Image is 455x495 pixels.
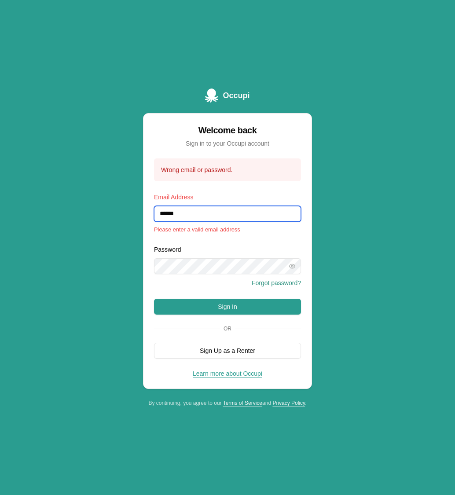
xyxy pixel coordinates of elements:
[161,165,294,174] div: Wrong email or password.
[154,299,301,315] button: Sign In
[154,124,301,136] div: Welcome back
[193,370,262,377] a: Learn more about Occupi
[252,279,301,287] button: Forgot password?
[154,225,301,234] p: Please enter a valid email address
[223,89,250,102] span: Occupi
[205,88,250,103] a: Occupi
[223,400,262,406] a: Terms of Service
[154,343,301,359] button: Sign Up as a Renter
[143,400,312,407] div: By continuing, you agree to our and .
[154,139,301,148] div: Sign in to your Occupi account
[154,246,181,253] label: Password
[154,194,193,201] label: Email Address
[272,400,305,406] a: Privacy Policy
[220,325,235,332] span: Or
